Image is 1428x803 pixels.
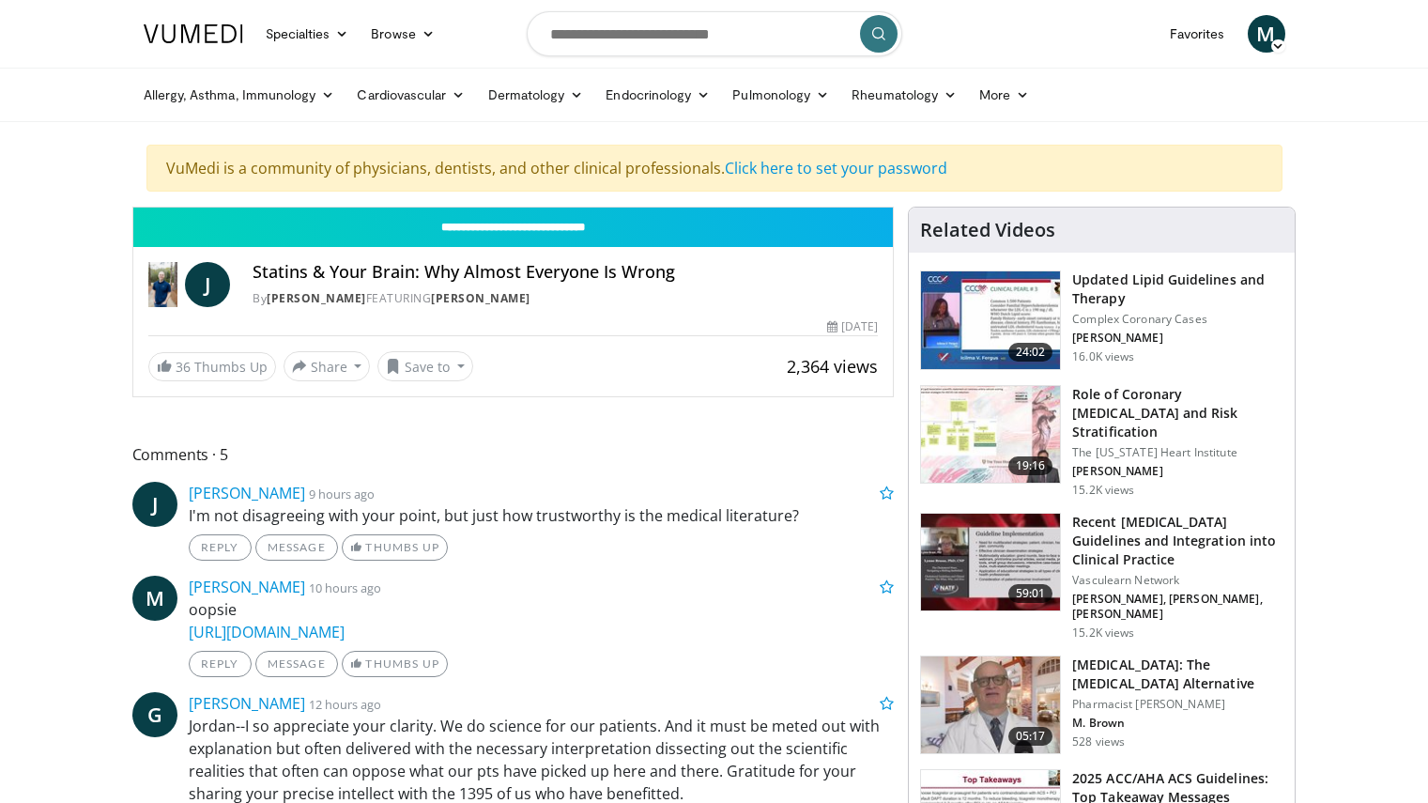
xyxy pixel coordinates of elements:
[148,352,276,381] a: 36 Thumbs Up
[431,290,530,306] a: [PERSON_NAME]
[309,579,381,596] small: 10 hours ago
[827,318,878,335] div: [DATE]
[148,262,178,307] img: Dr. Jordan Rennicke
[920,656,1283,755] a: 05:17 [MEDICAL_DATA]: The [MEDICAL_DATA] Alternative Pharmacist [PERSON_NAME] M. Brown 528 views
[132,576,177,621] a: M
[921,271,1060,369] img: 77f671eb-9394-4acc-bc78-a9f077f94e00.150x105_q85_crop-smart_upscale.jpg
[189,651,252,677] a: Reply
[189,483,305,503] a: [PERSON_NAME]
[255,534,338,561] a: Message
[1248,15,1285,53] a: M
[921,386,1060,484] img: 1efa8c99-7b8a-4ab5-a569-1c219ae7bd2c.150x105_q85_crop-smart_upscale.jpg
[1008,343,1053,362] span: 24:02
[1008,727,1053,746] span: 05:17
[921,514,1060,611] img: 87825f19-cf4c-4b91-bba1-ce218758c6bb.150x105_q85_crop-smart_upscale.jpg
[1072,445,1283,460] p: The [US_STATE] Heart Institute
[920,270,1283,370] a: 24:02 Updated Lipid Guidelines and Therapy Complex Coronary Cases [PERSON_NAME] 16.0K views
[1072,464,1283,479] p: [PERSON_NAME]
[345,76,476,114] a: Cardiovascular
[342,534,448,561] a: Thumbs Up
[309,696,381,713] small: 12 hours ago
[920,385,1283,498] a: 19:16 Role of Coronary [MEDICAL_DATA] and Risk Stratification The [US_STATE] Heart Institute [PER...
[1159,15,1236,53] a: Favorites
[176,358,191,376] span: 36
[146,145,1282,192] div: VuMedi is a community of physicians, dentists, and other clinical professionals.
[1072,697,1283,712] p: Pharmacist [PERSON_NAME]
[527,11,902,56] input: Search topics, interventions
[309,486,375,502] small: 9 hours ago
[284,351,371,381] button: Share
[377,351,473,381] button: Save to
[144,24,243,43] img: VuMedi Logo
[132,692,177,737] a: G
[253,262,878,283] h4: Statins & Your Brain: Why Almost Everyone Is Wrong
[921,656,1060,754] img: ce9609b9-a9bf-4b08-84dd-8eeb8ab29fc6.150x105_q85_crop-smart_upscale.jpg
[1008,456,1053,475] span: 19:16
[185,262,230,307] a: J
[1072,349,1134,364] p: 16.0K views
[342,651,448,677] a: Thumbs Up
[1072,331,1283,346] p: [PERSON_NAME]
[189,693,305,714] a: [PERSON_NAME]
[189,534,252,561] a: Reply
[594,76,721,114] a: Endocrinology
[132,76,346,114] a: Allergy, Asthma, Immunology
[968,76,1040,114] a: More
[267,290,366,306] a: [PERSON_NAME]
[189,504,895,527] p: I'm not disagreeing with your point, but just how trustworthy is the medical literature?
[253,290,878,307] div: By FEATURING
[1072,312,1283,327] p: Complex Coronary Cases
[189,622,345,642] a: [URL][DOMAIN_NAME]
[920,513,1283,641] a: 59:01 Recent [MEDICAL_DATA] Guidelines and Integration into Clinical Practice Vasculearn Network ...
[721,76,840,114] a: Pulmonology
[787,355,878,378] span: 2,364 views
[1072,656,1283,693] h3: [MEDICAL_DATA]: The [MEDICAL_DATA] Alternative
[840,76,968,114] a: Rheumatology
[1072,573,1283,588] p: Vasculearn Network
[1072,716,1283,731] p: M. Brown
[360,15,446,53] a: Browse
[189,577,305,597] a: [PERSON_NAME]
[1072,625,1134,641] p: 15.2K views
[254,15,361,53] a: Specialties
[132,442,895,467] span: Comments 5
[1008,584,1053,603] span: 59:01
[1072,483,1134,498] p: 15.2K views
[189,598,895,643] p: oopsie
[1072,592,1283,622] p: [PERSON_NAME], [PERSON_NAME], [PERSON_NAME]
[132,482,177,527] a: J
[1072,734,1125,749] p: 528 views
[1072,513,1283,569] h3: Recent [MEDICAL_DATA] Guidelines and Integration into Clinical Practice
[920,219,1055,241] h4: Related Videos
[1072,270,1283,308] h3: Updated Lipid Guidelines and Therapy
[1072,385,1283,441] h3: Role of Coronary [MEDICAL_DATA] and Risk Stratification
[477,76,595,114] a: Dermatology
[255,651,338,677] a: Message
[725,158,947,178] a: Click here to set your password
